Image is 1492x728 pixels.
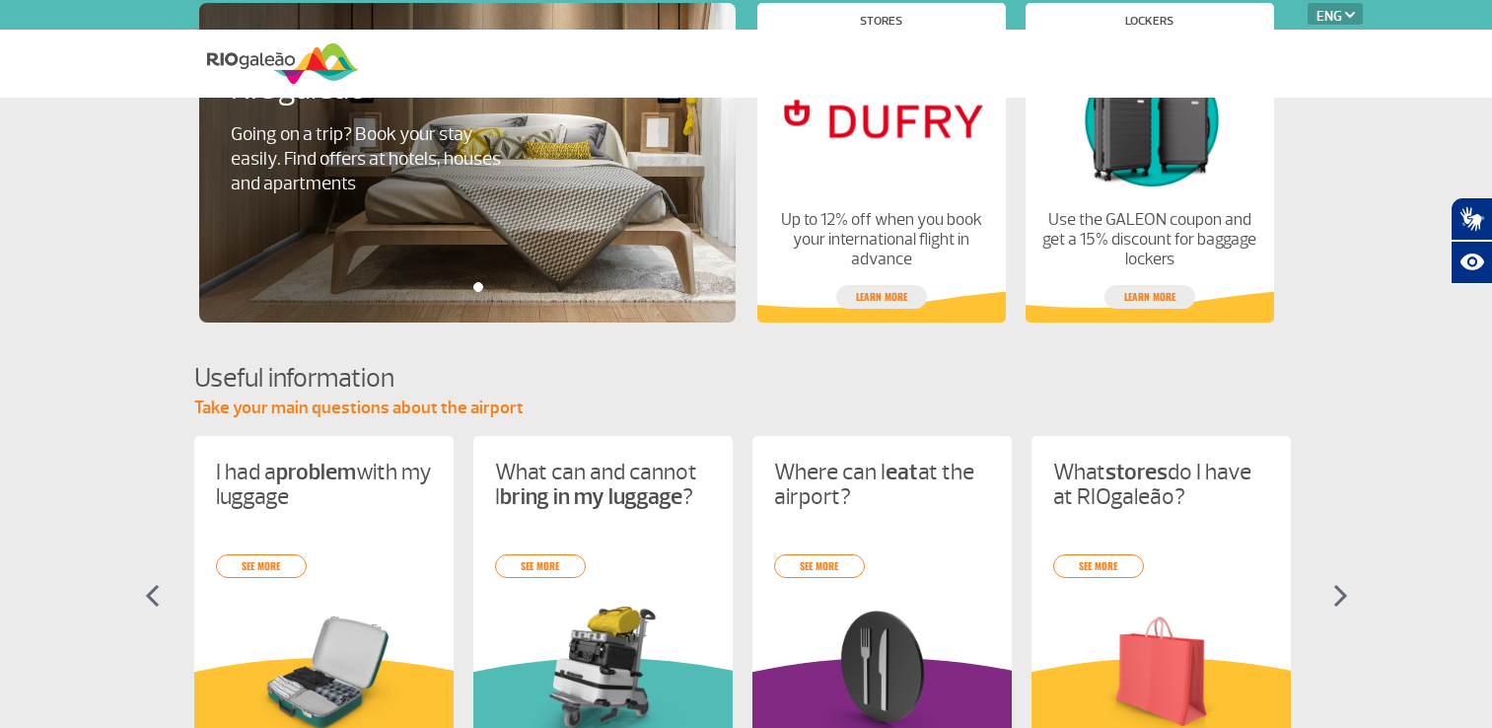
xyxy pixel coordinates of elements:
img: Stores [773,42,988,194]
a: Learn more [1104,285,1195,309]
p: What do I have at RIOgaleão? [1053,460,1269,509]
p: Take your main questions about the airport [194,397,1299,420]
p: I had a with my luggage [216,460,432,509]
p: Where can I at the airport? [774,460,990,509]
img: seta-direita [1333,584,1348,608]
p: Use the GALEON coupon and get a 15% discount for baggage lockers [1041,210,1256,269]
strong: bring in my luggage [500,482,682,511]
h4: [DOMAIN_NAME] and RIOgaleão [231,35,544,108]
strong: eat [886,458,918,486]
a: see more [216,554,307,578]
h4: Lockers [1125,16,1173,27]
h4: Stores [860,16,902,27]
a: see more [1053,554,1144,578]
button: Abrir tradutor de língua de sinais. [1451,197,1492,241]
div: Plugin de acessibilidade da Hand Talk. [1451,197,1492,284]
img: seta-esquerda [145,584,160,608]
a: Learn more [836,285,927,309]
a: see more [495,554,586,578]
strong: stores [1105,458,1168,486]
p: Going on a trip? Book your stay easily. Find offers at hotels, houses and apartments [231,122,511,196]
strong: problem [276,458,356,486]
a: see more [774,554,865,578]
p: What can and cannot I ? [495,460,711,509]
h4: Useful information [194,360,1299,397]
img: Lockers [1041,42,1256,194]
button: Abrir recursos assistivos. [1451,241,1492,284]
a: [DOMAIN_NAME] and RIOgaleãoGoing on a trip? Book your stay easily. Find offers at hotels, houses ... [231,35,704,196]
p: Up to 12% off when you book your international flight in advance [773,210,988,269]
